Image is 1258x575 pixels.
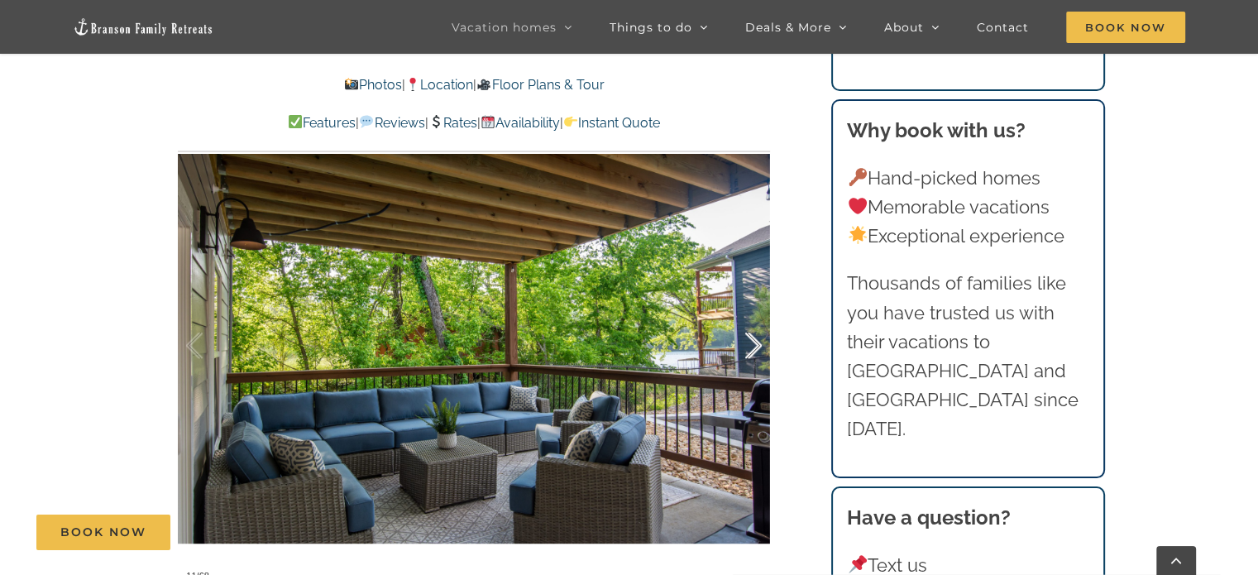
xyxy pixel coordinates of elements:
[481,115,495,128] img: 📆
[178,113,770,134] p: | | | |
[405,77,473,93] a: Location
[847,269,1088,443] p: Thousands of families like you have trusted us with their vacations to [GEOGRAPHIC_DATA] and [GEO...
[847,116,1088,146] h3: Why book with us?
[429,115,442,128] img: 💲
[563,115,660,131] a: Instant Quote
[1066,12,1185,43] span: Book Now
[452,22,557,33] span: Vacation homes
[477,78,490,91] img: 🎥
[849,555,867,573] img: 📌
[406,78,419,91] img: 📍
[359,115,424,131] a: Reviews
[745,22,831,33] span: Deals & More
[849,226,867,244] img: 🌟
[884,22,924,33] span: About
[288,115,356,131] a: Features
[345,78,358,91] img: 📸
[178,74,770,96] p: | |
[60,525,146,539] span: Book Now
[476,77,604,93] a: Floor Plans & Tour
[564,115,577,128] img: 👉
[849,197,867,215] img: ❤️
[847,164,1088,252] p: Hand-picked homes Memorable vacations Exceptional experience
[360,115,373,128] img: 💬
[847,506,1011,529] strong: Have a question?
[289,115,302,128] img: ✅
[610,22,692,33] span: Things to do
[73,17,213,36] img: Branson Family Retreats Logo
[481,115,560,131] a: Availability
[849,168,867,186] img: 🔑
[36,515,170,550] a: Book Now
[428,115,477,131] a: Rates
[977,22,1029,33] span: Contact
[344,77,402,93] a: Photos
